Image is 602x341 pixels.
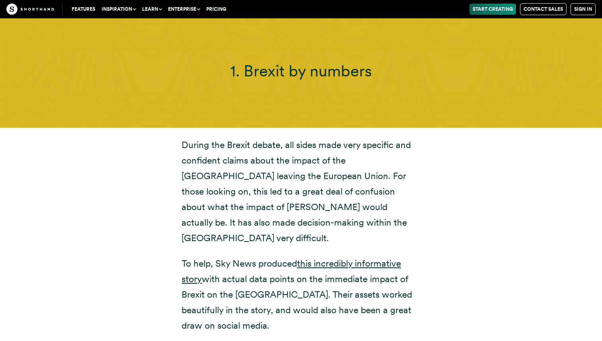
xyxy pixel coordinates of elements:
[182,137,420,246] p: During the Brexit debate, all sides made very specific and confident claims about the impact of t...
[571,3,596,15] a: Sign in
[182,256,420,333] p: To help, Sky News produced with actual data points on the immediate impact of Brexit on the [GEOG...
[165,4,203,15] button: Enterprise
[68,4,98,15] a: Features
[182,258,401,284] a: this incredibly informative story
[469,4,516,15] a: Start Creating
[203,4,229,15] a: Pricing
[230,61,372,80] span: 1. Brexit by numbers
[98,4,139,15] button: Inspiration
[139,4,165,15] button: Learn
[6,4,54,15] img: The Craft
[520,3,567,15] a: Contact Sales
